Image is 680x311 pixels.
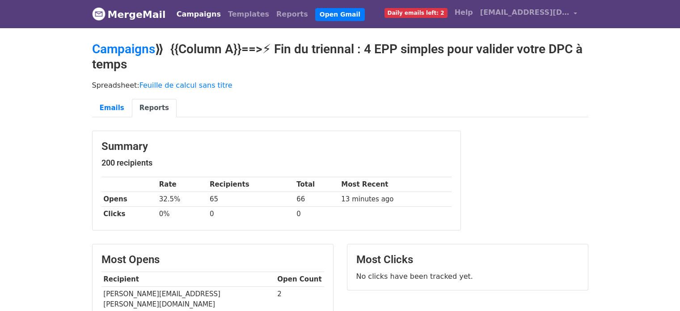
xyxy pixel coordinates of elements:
[101,272,275,287] th: Recipient
[132,99,177,117] a: Reports
[157,192,207,207] td: 32.5%
[92,42,155,56] a: Campaigns
[101,192,157,207] th: Opens
[356,253,579,266] h3: Most Clicks
[294,177,339,192] th: Total
[101,207,157,222] th: Clicks
[339,177,452,192] th: Most Recent
[315,8,365,21] a: Open Gmail
[157,207,207,222] td: 0%
[92,81,588,90] p: Spreadsheet:
[294,207,339,222] td: 0
[275,272,324,287] th: Open Count
[477,4,581,25] a: [EMAIL_ADDRESS][DOMAIN_NAME]
[92,5,166,24] a: MergeMail
[207,192,294,207] td: 65
[381,4,451,21] a: Daily emails left: 2
[339,192,452,207] td: 13 minutes ago
[273,5,312,23] a: Reports
[451,4,477,21] a: Help
[92,99,132,117] a: Emails
[480,7,570,18] span: [EMAIL_ADDRESS][DOMAIN_NAME]
[92,42,588,72] h2: ⟫ {{Column A}}==>⚡ Fin du triennal : 4 EPP simples pour valider votre DPC à temps
[207,177,294,192] th: Recipients
[101,140,452,153] h3: Summary
[92,7,106,21] img: MergeMail logo
[173,5,224,23] a: Campaigns
[101,253,324,266] h3: Most Opens
[157,177,207,192] th: Rate
[294,192,339,207] td: 66
[207,207,294,222] td: 0
[384,8,448,18] span: Daily emails left: 2
[356,272,579,281] p: No clicks have been tracked yet.
[101,158,452,168] h5: 200 recipients
[224,5,273,23] a: Templates
[139,81,232,89] a: Feuille de calcul sans titre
